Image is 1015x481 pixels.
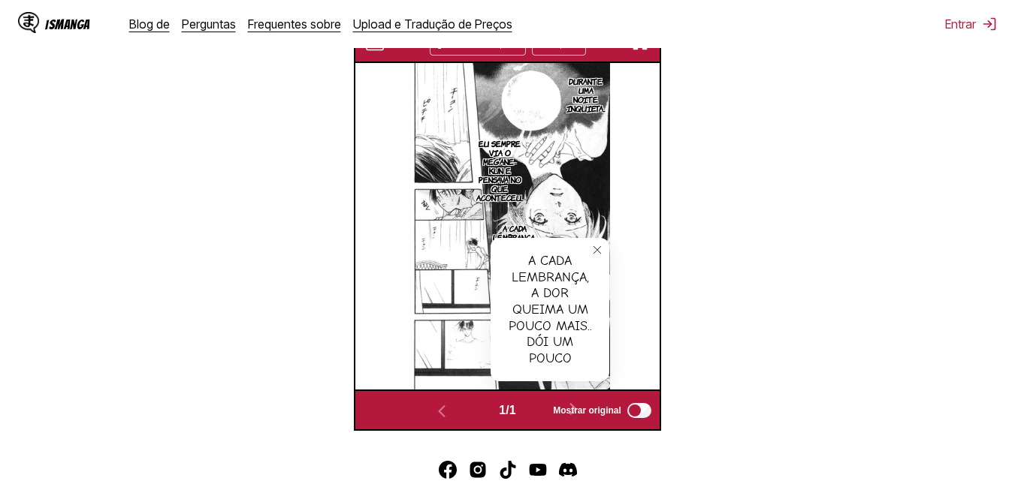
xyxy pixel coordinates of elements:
a: YouTube [529,461,547,479]
a: Blog de [129,17,170,32]
input: Mostrar original [627,403,651,418]
a: Facebook [439,461,457,479]
img: Painel de mangá [405,63,609,389]
a: Perguntas [182,17,236,32]
img: sair [982,17,997,32]
font: IsManga [45,17,90,32]
a: Upload e Tradução de Preços [353,17,512,32]
font: 1 [499,404,506,416]
a: Instagram [469,461,487,479]
a: Frequentes sobre [248,17,341,32]
font: EU SEMPRE VIA O MEGANE-KUN E PENSAVA NO QUE ACONTECEU... [476,138,524,203]
font: A CADA LEMBRANÇA, A DOR QUEIMA UM POUCO MAIS.. DÓI UM POUCO [493,223,536,287]
img: IsManga Facebook [439,461,457,479]
img: IsManga Discord [559,461,577,479]
button: Entrar [945,17,997,32]
font: Mostrar original [553,405,621,416]
a: TikTok [499,461,517,479]
img: Instagram IsManga [469,461,487,479]
img: IsManga YouTube [529,461,547,479]
a: Discórdia [559,461,577,479]
a: Logotipo IsMangaIsManga [18,12,117,36]
img: IsManga TikTok [499,461,517,479]
font: Entrar [945,17,976,32]
img: Logotipo IsManga [18,12,39,33]
img: Página anterior [433,402,451,420]
font: 1 [509,404,516,416]
button: fechar-dica de ferramenta [585,238,609,262]
font: / [506,404,509,416]
font: A CADA LEMBRANÇA, A DOR QUEIMA UM POUCO MAIS.. DÓI UM POUCO [509,253,592,366]
font: DURANTE UMA NOITE INQUIETA.. [566,76,606,113]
